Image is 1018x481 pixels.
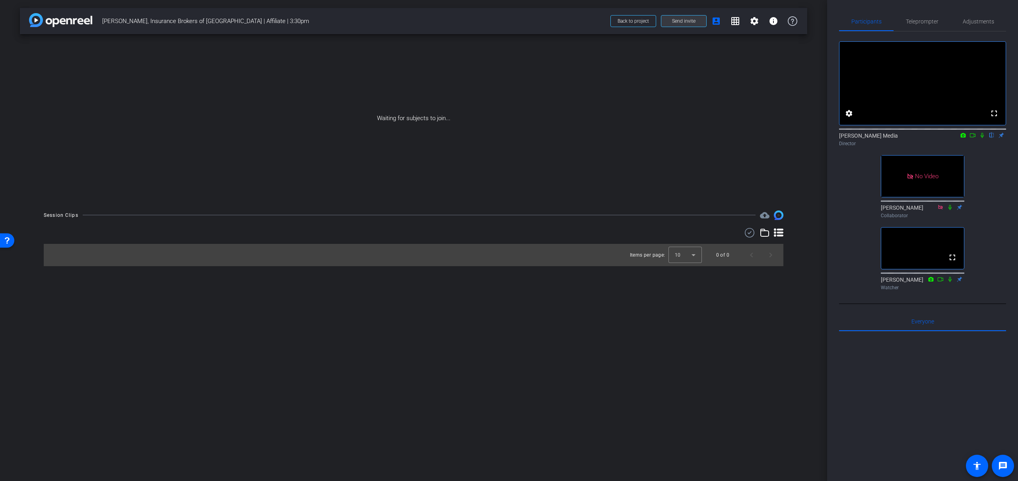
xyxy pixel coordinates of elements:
[716,251,729,259] div: 0 of 0
[906,19,938,24] span: Teleprompter
[20,34,807,203] div: Waiting for subjects to join...
[711,16,721,26] mat-icon: account_box
[911,319,934,324] span: Everyone
[839,140,1006,147] div: Director
[998,461,1008,471] mat-icon: message
[29,13,92,27] img: app-logo
[987,131,997,138] mat-icon: flip
[760,210,769,220] mat-icon: cloud_upload
[948,253,957,262] mat-icon: fullscreen
[618,18,649,24] span: Back to project
[989,109,999,118] mat-icon: fullscreen
[760,210,769,220] span: Destinations for your clips
[750,16,759,26] mat-icon: settings
[972,461,982,471] mat-icon: accessibility
[844,109,854,118] mat-icon: settings
[730,16,740,26] mat-icon: grid_on
[881,204,964,219] div: [PERSON_NAME]
[881,284,964,291] div: Watcher
[761,245,780,265] button: Next page
[661,15,707,27] button: Send invite
[774,210,783,220] img: Session clips
[839,132,1006,147] div: [PERSON_NAME] Media
[963,19,994,24] span: Adjustments
[610,15,656,27] button: Back to project
[742,245,761,265] button: Previous page
[769,16,778,26] mat-icon: info
[851,19,882,24] span: Participants
[44,211,78,219] div: Session Clips
[915,173,938,180] span: No Video
[630,251,665,259] div: Items per page:
[881,212,964,219] div: Collaborator
[881,276,964,291] div: [PERSON_NAME]
[102,13,606,29] span: [PERSON_NAME], Insurance Brokers of [GEOGRAPHIC_DATA] | Affiliate | 3:30pm
[672,18,696,24] span: Send invite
